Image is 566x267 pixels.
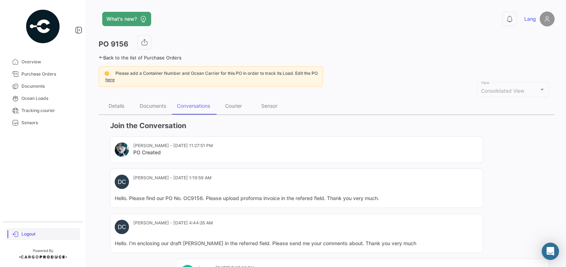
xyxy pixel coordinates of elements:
[21,231,77,237] span: Logout
[21,83,77,89] span: Documents
[6,80,80,92] a: Documents
[109,103,124,109] div: Details
[115,220,129,234] div: DC
[540,11,555,26] img: placeholder-user.png
[6,92,80,105] a: Ocean Loads
[21,107,77,114] span: Tracking courier
[104,77,116,82] a: here
[115,175,129,189] div: DC
[133,175,212,181] mat-card-subtitle: [PERSON_NAME] - [DATE] 1:19:59 AM
[140,103,166,109] div: Documents
[133,142,213,149] mat-card-subtitle: [PERSON_NAME] - [DATE] 11:27:51 PM
[133,220,213,226] mat-card-subtitle: [PERSON_NAME] - [DATE] 4:44:26 AM
[21,71,77,77] span: Purchase Orders
[6,56,80,68] a: Overview
[115,240,478,247] mat-card-content: Hello. I'm enclosing our draft [PERSON_NAME] in the referred field. Please send me your comments ...
[99,55,182,60] a: Back to the list of Purchase Orders
[115,195,478,202] mat-card-content: Hello. Please find our PO No. OC9156. Please upload proforma invoice in the refered field. Thank ...
[25,9,61,44] img: powered-by.png
[6,117,80,129] a: Sensors
[524,15,536,23] span: Lang
[21,95,77,102] span: Ocean Loads
[177,103,210,109] div: Conversations
[115,142,129,157] img: IMG_20220614_122528.jpg
[115,71,318,76] span: Please add a Container Number and Ocean Carrier for this PO in order to track its Load. Edit the PO
[261,103,277,109] div: Sensor
[102,12,151,26] button: What's new?
[99,39,128,49] h3: PO 9156
[6,105,80,117] a: Tracking courier
[106,15,137,23] span: What's new?
[481,88,524,94] span: Consolidated View
[542,243,559,260] div: Abrir Intercom Messenger
[21,59,77,65] span: Overview
[110,121,549,131] h3: Join the Conversation
[6,68,80,80] a: Purchase Orders
[225,103,242,109] div: Courier
[21,120,77,126] span: Sensors
[133,149,213,156] mat-card-title: PO Created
